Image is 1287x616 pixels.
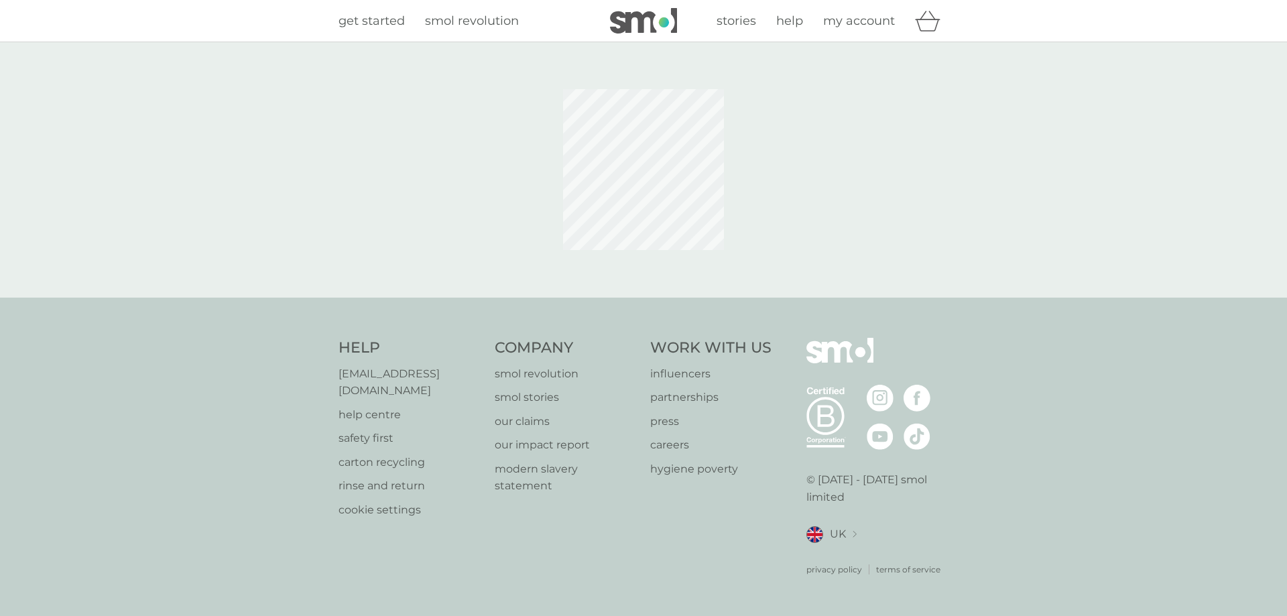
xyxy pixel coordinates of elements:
span: get started [339,13,405,28]
img: visit the smol Tiktok page [904,423,930,450]
a: smol revolution [425,11,519,31]
span: help [776,13,803,28]
span: smol revolution [425,13,519,28]
a: our impact report [495,436,637,454]
a: [EMAIL_ADDRESS][DOMAIN_NAME] [339,365,481,399]
div: basket [915,7,948,34]
a: carton recycling [339,454,481,471]
h4: Company [495,338,637,359]
p: © [DATE] - [DATE] smol limited [806,471,949,505]
h4: Work With Us [650,338,772,359]
a: help [776,11,803,31]
img: select a new location [853,531,857,538]
a: smol stories [495,389,637,406]
a: partnerships [650,389,772,406]
a: help centre [339,406,481,424]
span: my account [823,13,895,28]
a: our claims [495,413,637,430]
a: privacy policy [806,563,862,576]
a: influencers [650,365,772,383]
span: stories [717,13,756,28]
h4: Help [339,338,481,359]
a: terms of service [876,563,940,576]
a: hygiene poverty [650,460,772,478]
a: modern slavery statement [495,460,637,495]
img: smol [806,338,873,383]
img: visit the smol Youtube page [867,423,894,450]
a: safety first [339,430,481,447]
a: get started [339,11,405,31]
a: stories [717,11,756,31]
a: my account [823,11,895,31]
img: smol [610,8,677,34]
img: UK flag [806,526,823,543]
a: smol revolution [495,365,637,383]
a: careers [650,436,772,454]
span: UK [830,526,846,543]
img: visit the smol Instagram page [867,385,894,412]
a: cookie settings [339,501,481,519]
a: rinse and return [339,477,481,495]
a: press [650,413,772,430]
img: visit the smol Facebook page [904,385,930,412]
